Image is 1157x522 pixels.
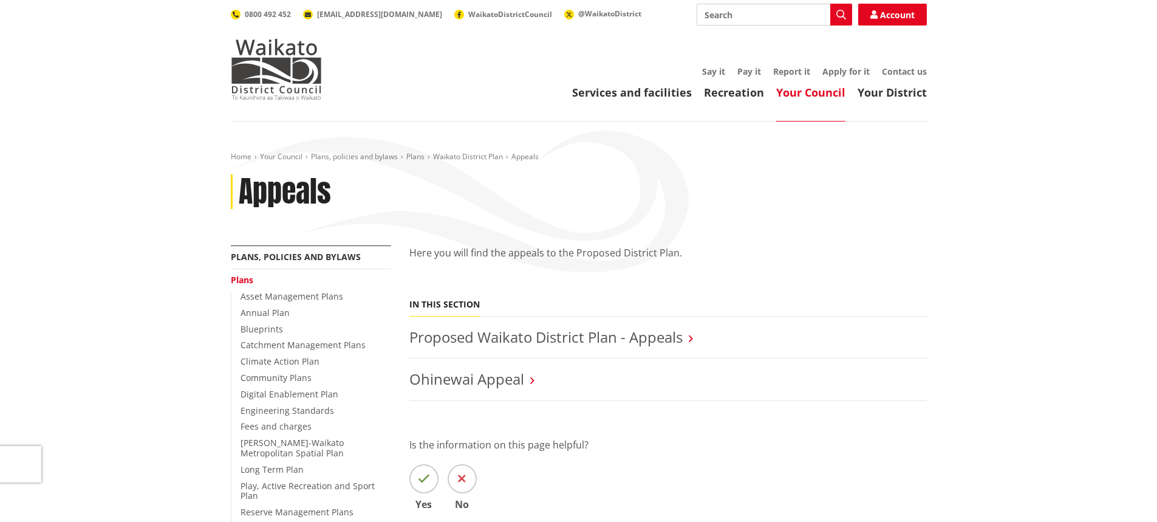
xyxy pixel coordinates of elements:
a: Plans, policies and bylaws [231,251,361,263]
span: [EMAIL_ADDRESS][DOMAIN_NAME] [317,9,442,19]
a: Services and facilities [572,85,692,100]
a: Home [231,151,251,162]
span: No [448,500,477,509]
p: Here you will find the appeals to the Proposed District Plan. [409,246,927,260]
a: Blueprints [241,323,283,335]
a: Asset Management Plans [241,290,343,302]
a: Waikato District Plan [433,151,503,162]
a: Climate Action Plan [241,355,319,367]
a: Engineering Standards [241,405,334,416]
a: Your District [858,85,927,100]
a: [PERSON_NAME]-Waikato Metropolitan Spatial Plan [241,437,344,459]
a: Recreation [704,85,764,100]
a: [EMAIL_ADDRESS][DOMAIN_NAME] [303,9,442,19]
span: @WaikatoDistrict [578,9,641,19]
a: Your Council [260,151,302,162]
p: Is the information on this page helpful? [409,438,927,452]
a: Fees and charges [241,421,312,432]
span: Yes [409,500,439,509]
a: Annual Plan [241,307,290,318]
a: Account [858,4,927,26]
a: Digital Enablement Plan [241,388,338,400]
a: Pay it [737,66,761,77]
a: WaikatoDistrictCouncil [454,9,552,19]
a: Reserve Management Plans [241,506,353,518]
input: Search input [697,4,852,26]
a: Contact us [882,66,927,77]
span: Appeals [511,151,539,162]
a: @WaikatoDistrict [564,9,641,19]
a: Say it [702,66,725,77]
a: Your Council [776,85,845,100]
h5: In this section [409,300,480,310]
a: Long Term Plan [241,464,304,475]
nav: breadcrumb [231,152,927,162]
a: 0800 492 452 [231,9,291,19]
a: Catchment Management Plans [241,339,366,351]
a: Play, Active Recreation and Sport Plan [241,480,375,502]
h1: Appeals [239,174,331,210]
span: 0800 492 452 [245,9,291,19]
a: Report it [773,66,810,77]
a: Plans [406,151,425,162]
a: Apply for it [822,66,870,77]
a: Proposed Waikato District Plan - Appeals [409,327,683,347]
a: Plans, policies and bylaws [311,151,398,162]
a: Ohinewai Appeal [409,369,524,389]
a: Community Plans [241,372,312,383]
span: WaikatoDistrictCouncil [468,9,552,19]
img: Waikato District Council - Te Kaunihera aa Takiwaa o Waikato [231,39,322,100]
a: Plans [231,274,253,286]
